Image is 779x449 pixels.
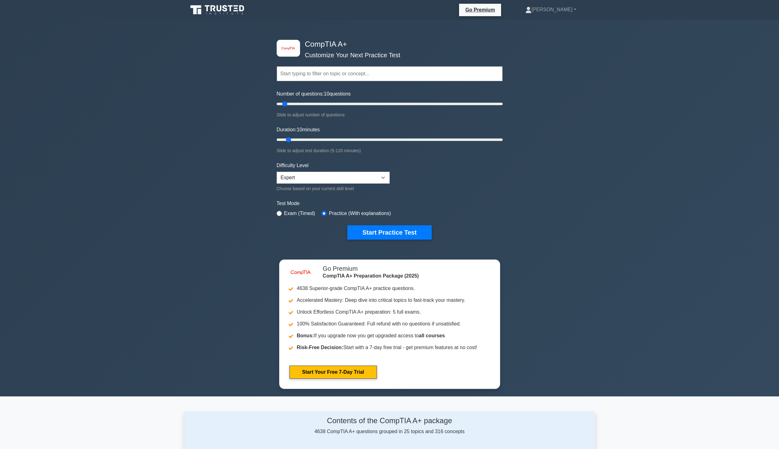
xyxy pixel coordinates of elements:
[277,90,351,98] label: Number of questions: questions
[277,111,503,119] div: Slide to adjust number of questions
[462,6,499,14] a: Go Premium
[297,127,302,132] span: 10
[284,210,315,217] label: Exam (Timed)
[277,200,503,207] label: Test Mode
[243,416,536,425] h4: Contents of the CompTIA A+ package
[277,147,503,154] div: Slide to adjust test duration (5-120 minutes)
[324,91,330,96] span: 10
[289,366,377,379] a: Start Your Free 7-Day Trial
[277,126,320,133] label: Duration: minutes
[329,210,391,217] label: Practice (With explanations)
[303,40,472,49] h4: CompTIA A+
[277,66,503,81] input: Start typing to filter on topic or concept...
[277,185,390,192] div: Choose based on your current skill level
[277,162,309,169] label: Difficulty Level
[243,416,536,435] div: 4638 CompTIA A+ questions grouped in 25 topics and 316 concepts
[347,225,431,240] button: Start Practice Test
[510,3,591,16] a: [PERSON_NAME]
